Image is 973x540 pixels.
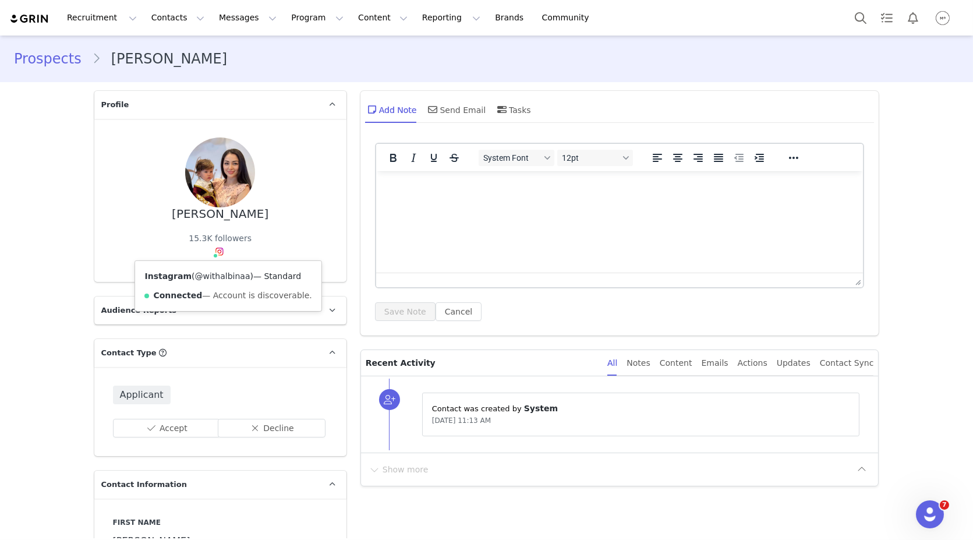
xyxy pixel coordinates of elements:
span: Contact Information [101,479,187,490]
div: 15.3K followers [189,232,252,245]
button: Reporting [415,5,487,31]
button: Underline [424,150,444,166]
button: Bold [383,150,403,166]
span: — Standard [253,271,301,281]
button: Align left [648,150,667,166]
p: Contact was created by ⁨ ⁩ [432,403,850,415]
span: System Font [483,153,540,163]
span: ( ) [192,271,253,281]
button: Program [284,5,351,31]
button: Contacts [144,5,211,31]
p: Recent Activity [366,350,598,376]
span: — Account is discoverable. [202,291,312,300]
div: Tasks [495,96,531,123]
span: System [524,404,558,413]
span: Profile [101,99,129,111]
button: Align center [668,150,688,166]
button: Show more [368,460,429,479]
img: ea949c7e-d333-4bc0-b5e9-e498a516b19a.png [933,9,952,27]
button: Recruitment [60,5,144,31]
img: instagram.svg [215,247,224,256]
a: @withalbinaa [195,271,250,281]
button: Decline [218,419,325,437]
button: Justify [709,150,728,166]
iframe: Intercom live chat [916,500,944,528]
strong: Connected [153,291,202,300]
button: Accept [113,419,221,437]
button: Fonts [479,150,554,166]
label: First Name [113,517,328,528]
a: Prospects [14,48,92,69]
div: Emails [702,350,728,376]
button: Cancel [436,302,482,321]
button: Reveal or hide additional toolbar items [784,150,804,166]
button: Search [848,5,873,31]
button: Content [351,5,415,31]
span: Applicant [113,386,171,404]
a: Tasks [874,5,900,31]
button: Save Note [375,302,436,321]
img: 52ba3e40-3f91-4365-9090-64c0eb5e41e7.jpg [185,137,255,207]
div: All [607,350,617,376]
span: Contact Type [101,347,157,359]
div: Add Note [365,96,417,123]
div: Content [660,350,692,376]
button: Font sizes [557,150,633,166]
span: 12pt [562,153,619,163]
div: Send Email [426,96,486,123]
button: Strikethrough [444,150,464,166]
button: Italic [404,150,423,166]
a: Community [535,5,602,31]
span: Audience Reports [101,305,177,316]
button: Messages [212,5,284,31]
span: 7 [940,500,949,510]
strong: Instagram [144,271,192,281]
button: Notifications [900,5,926,31]
div: Notes [627,350,650,376]
div: Contact Sync [820,350,874,376]
button: Profile [926,9,964,27]
a: Brands [488,5,534,31]
div: [PERSON_NAME] [172,207,268,221]
img: grin logo [9,13,50,24]
button: Decrease indent [729,150,749,166]
button: Align right [688,150,708,166]
div: Press the Up and Down arrow keys to resize the editor. [851,273,863,287]
button: Increase indent [749,150,769,166]
iframe: Rich Text Area [376,171,864,273]
div: Actions [738,350,767,376]
div: Updates [777,350,811,376]
span: [DATE] 11:13 AM [432,417,491,425]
